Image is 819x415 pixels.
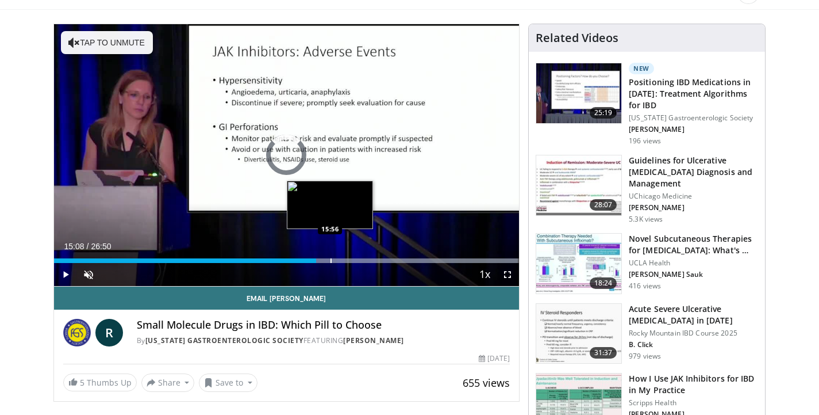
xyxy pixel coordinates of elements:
[87,242,89,251] span: /
[629,373,758,396] h3: How I Use JAK Inhibitors for IBD in My Practice
[479,353,510,364] div: [DATE]
[95,319,123,347] a: R
[496,263,519,286] button: Fullscreen
[536,63,621,123] img: 9ce3f8e3-680b-420d-aa6b-dcfa94f31065.150x105_q85_crop-smart_upscale.jpg
[61,31,153,54] button: Tap to unmute
[137,319,510,332] h4: Small Molecule Drugs in IBD: Which Pill to Choose
[590,277,617,289] span: 18:24
[536,63,758,146] a: 25:19 New Positioning IBD Medications in [DATE]: Treatment Algorithms for IBD [US_STATE] Gastroen...
[141,374,195,392] button: Share
[629,203,758,212] p: [PERSON_NAME]
[536,233,758,294] a: 18:24 Novel Subcutaneous Therapies for [MEDICAL_DATA]: What's … UCLA Health [PERSON_NAME] Sauk 41...
[629,125,758,134] p: [PERSON_NAME]
[80,377,84,388] span: 5
[287,181,373,229] img: image.jpeg
[77,263,100,286] button: Unmute
[91,242,111,251] span: 26:50
[463,376,510,390] span: 655 views
[137,336,510,346] div: By FEATURING
[629,258,758,268] p: UCLA Health
[590,107,617,119] span: 25:19
[536,304,621,364] img: b95f4ba9-a713-4ac1-b3c0-4dfbf6aab834.150x105_q85_crop-smart_upscale.jpg
[54,258,520,263] div: Progress Bar
[536,234,621,294] img: 741871df-6ee3-4ee0-bfa7-8a5f5601d263.150x105_q85_crop-smart_upscale.jpg
[473,263,496,286] button: Playback Rate
[629,155,758,189] h3: Guidelines for Ulcerative [MEDICAL_DATA] Diagnosis and Management
[629,398,758,408] p: Scripps Health
[590,199,617,211] span: 28:07
[629,192,758,201] p: UChicago Medicine
[145,336,303,345] a: [US_STATE] Gastroenterologic Society
[343,336,404,345] a: [PERSON_NAME]
[629,113,758,123] p: [US_STATE] Gastroenterologic Society
[54,24,520,287] video-js: Video Player
[63,319,91,347] img: Florida Gastroenterologic Society
[590,347,617,359] span: 31:37
[536,31,618,45] h4: Related Videos
[629,329,758,338] p: Rocky Mountain IBD Course 2025
[629,233,758,256] h3: Novel Subcutaneous Therapies for [MEDICAL_DATA]: What's …
[629,215,663,224] p: 5.3K views
[629,63,654,74] p: New
[629,303,758,326] h3: Acute Severe Ulcerative [MEDICAL_DATA] in [DATE]
[536,155,621,215] img: 5d508c2b-9173-4279-adad-7510b8cd6d9a.150x105_q85_crop-smart_upscale.jpg
[629,340,758,349] p: B. Click
[536,155,758,224] a: 28:07 Guidelines for Ulcerative [MEDICAL_DATA] Diagnosis and Management UChicago Medicine [PERSON...
[629,77,758,111] h3: Positioning IBD Medications in [DATE]: Treatment Algorithms for IBD
[54,287,520,310] a: Email [PERSON_NAME]
[54,263,77,286] button: Play
[64,242,84,251] span: 15:08
[536,303,758,364] a: 31:37 Acute Severe Ulcerative [MEDICAL_DATA] in [DATE] Rocky Mountain IBD Course 2025 B. Click 97...
[629,136,661,146] p: 196 views
[199,374,257,392] button: Save to
[629,270,758,279] p: [PERSON_NAME] Sauk
[63,374,137,391] a: 5 Thumbs Up
[629,281,661,291] p: 416 views
[629,352,661,361] p: 979 views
